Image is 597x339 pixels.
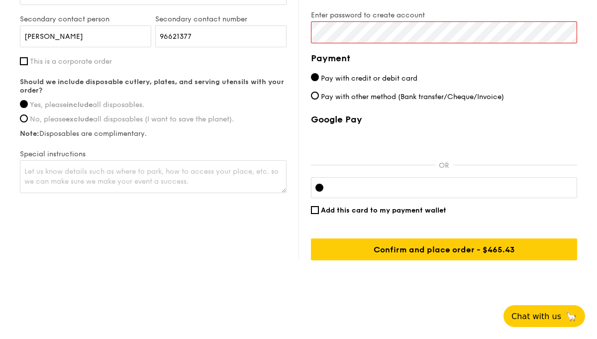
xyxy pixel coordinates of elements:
[311,238,577,260] input: Confirm and place order - $465.43
[20,57,28,65] input: This is a corporate order
[66,115,93,123] strong: exclude
[30,57,112,66] span: This is a corporate order
[311,11,577,19] label: Enter password to create account
[311,131,577,153] iframe: Secure payment button frame
[321,93,504,101] span: Pay with other method (Bank transfer/Cheque/Invoice)
[435,161,453,170] p: OR
[20,78,284,95] strong: Should we include disposable cutlery, plates, and serving utensils with your order?
[311,114,577,125] label: Google Pay
[30,101,144,109] span: Yes, please all disposables.
[565,311,577,322] span: 🦙
[20,150,287,158] label: Special instructions
[311,73,319,81] input: Pay with credit or debit card
[311,51,577,65] h4: Payment
[20,129,287,138] label: Disposables are complimentary.
[511,312,561,321] span: Chat with us
[20,100,28,108] input: Yes, pleaseincludeall disposables.
[321,206,446,215] span: Add this card to my payment wallet
[155,15,287,23] label: Secondary contact number
[321,74,417,83] span: Pay with credit or debit card
[67,101,93,109] strong: include
[20,15,151,23] label: Secondary contact person
[503,305,585,327] button: Chat with us🦙
[331,184,573,192] iframe: Secure card payment input frame
[20,129,39,138] strong: Note:
[311,92,319,100] input: Pay with other method (Bank transfer/Cheque/Invoice)
[30,115,234,123] span: No, please all disposables (I want to save the planet).
[20,114,28,122] input: No, pleaseexcludeall disposables (I want to save the planet).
